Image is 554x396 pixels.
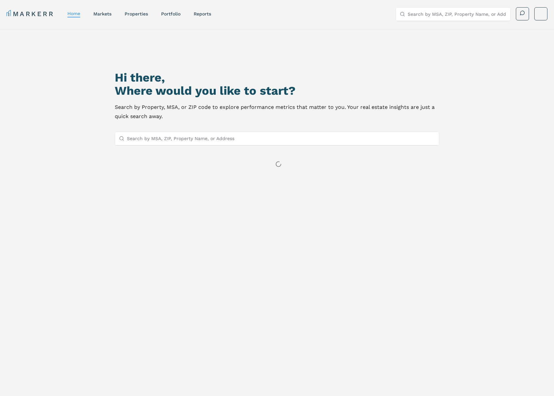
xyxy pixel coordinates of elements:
[194,11,211,16] a: reports
[161,11,181,16] a: Portfolio
[408,8,506,21] input: Search by MSA, ZIP, Property Name, or Address
[93,11,111,16] a: markets
[115,71,440,84] h1: Hi there,
[7,9,54,18] a: MARKERR
[125,11,148,16] a: properties
[115,103,440,121] p: Search by Property, MSA, or ZIP code to explore performance metrics that matter to you. Your real...
[67,11,80,16] a: home
[127,132,435,145] input: Search by MSA, ZIP, Property Name, or Address
[115,84,440,97] h2: Where would you like to start?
